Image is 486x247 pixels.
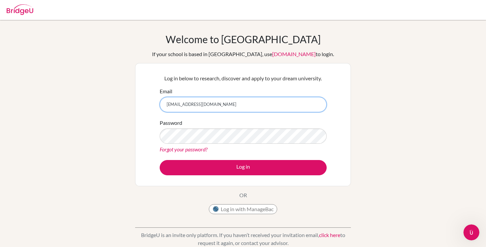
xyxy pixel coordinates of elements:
[160,146,207,152] a: Forgot your password?
[160,160,327,175] button: Log in
[160,74,327,82] p: Log in below to research, discover and apply to your dream university.
[152,50,334,58] div: If your school is based in [GEOGRAPHIC_DATA], use to login.
[239,191,247,199] p: OR
[7,4,33,15] img: Bridge-U
[209,204,277,214] button: Log in with ManageBac
[135,231,351,247] p: BridgeU is an invite only platform. If you haven’t received your invitation email, to request it ...
[463,224,479,240] iframe: Intercom live chat
[272,51,316,57] a: [DOMAIN_NAME]
[160,119,182,127] label: Password
[166,33,321,45] h1: Welcome to [GEOGRAPHIC_DATA]
[160,87,172,95] label: Email
[319,232,340,238] a: click here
